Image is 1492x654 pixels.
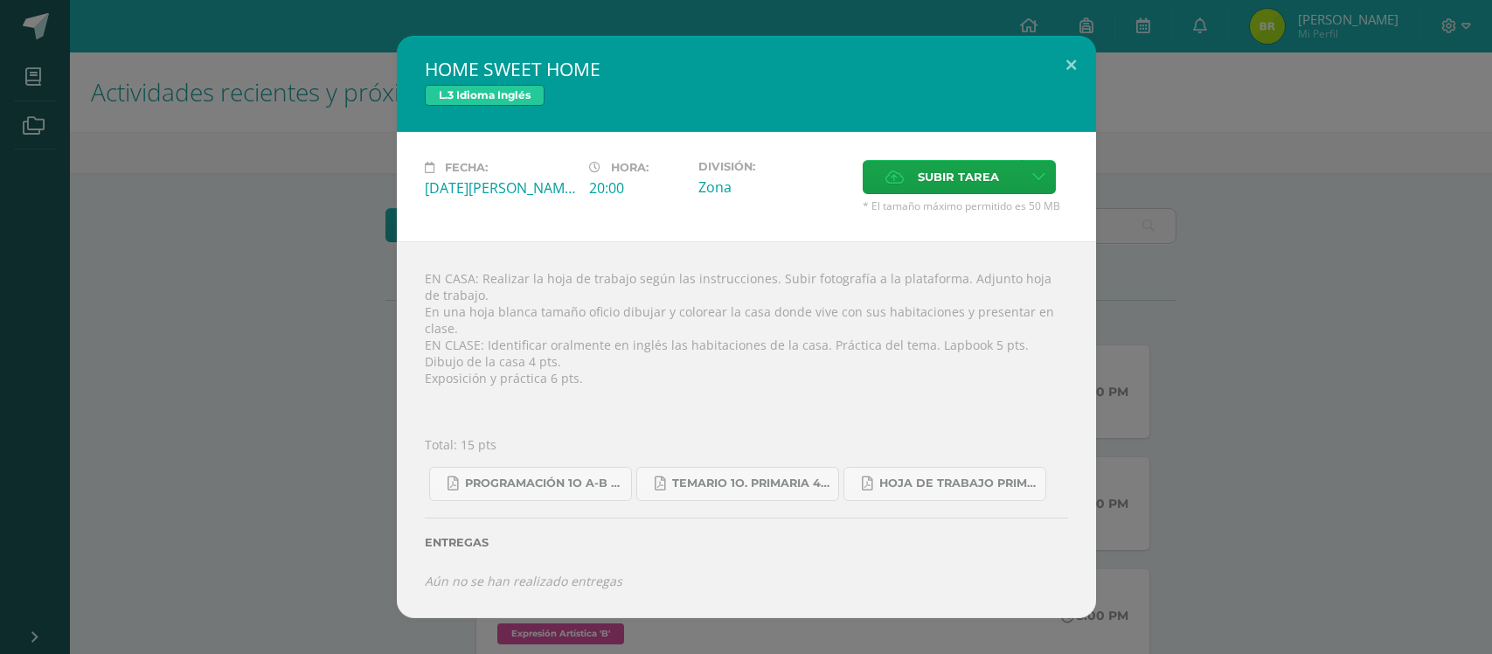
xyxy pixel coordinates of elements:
span: Fecha: [445,161,488,174]
div: Zona [698,177,849,197]
span: Subir tarea [918,161,999,193]
span: L.3 Idioma Inglés [425,85,545,106]
div: EN CASA: Realizar la hoja de trabajo según las instrucciones. Subir fotografía a la plataforma. A... [397,241,1096,618]
span: Temario 1o. primaria 4-2025.pdf [672,477,829,491]
div: [DATE][PERSON_NAME] [425,178,575,198]
label: División: [698,160,849,173]
i: Aún no se han realizado entregas [425,573,622,589]
a: Programación 1o A-B Inglés.pdf [429,467,632,501]
span: Hoja de trabajo PRIMERO1.pdf [879,477,1037,491]
button: Close (Esc) [1046,36,1096,95]
label: Entregas [425,536,1068,549]
span: Programación 1o A-B Inglés.pdf [465,477,622,491]
span: Hora: [611,161,649,174]
a: Temario 1o. primaria 4-2025.pdf [636,467,839,501]
a: Hoja de trabajo PRIMERO1.pdf [843,467,1046,501]
span: * El tamaño máximo permitido es 50 MB [863,198,1068,213]
h2: HOME SWEET HOME [425,57,1068,81]
div: 20:00 [589,178,684,198]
